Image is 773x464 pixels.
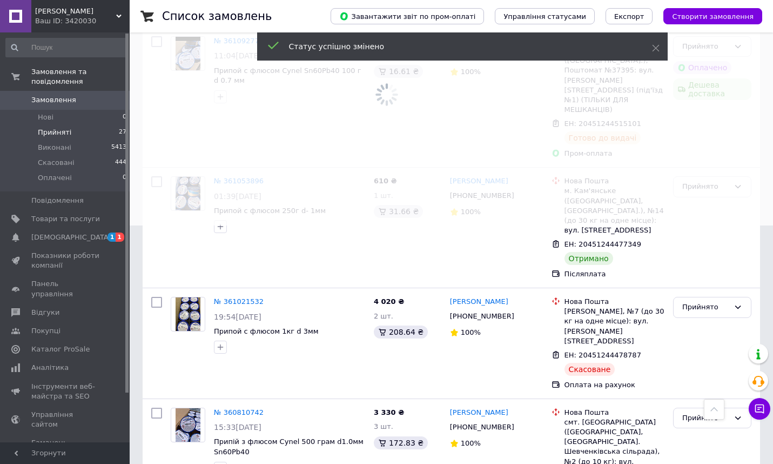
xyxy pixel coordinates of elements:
[111,143,126,153] span: 5413
[115,158,126,168] span: 444
[31,438,100,458] span: Гаманець компанії
[564,269,664,279] div: Післяплата
[31,214,100,224] span: Товари та послуги
[495,8,595,24] button: Управління статусами
[123,112,126,122] span: 0
[107,233,116,242] span: 1
[682,302,729,313] div: Прийнято
[38,143,71,153] span: Виконані
[38,128,71,137] span: Прийняті
[374,422,393,430] span: 3 шт.
[214,438,364,456] a: Припій з флюсом Cynel 500 грам d1.0мм Sn60Pb40
[461,439,481,447] span: 100%
[176,297,201,331] img: Фото товару
[31,308,59,317] span: Відгуки
[5,38,127,57] input: Пошук
[38,173,72,183] span: Оплачені
[374,436,428,449] div: 172.83 ₴
[31,279,100,299] span: Панель управління
[564,307,664,346] div: [PERSON_NAME], №7 (до 30 кг на одне місце): вул. [PERSON_NAME][STREET_ADDRESS]
[176,408,201,442] img: Фото товару
[214,313,261,321] span: 19:54[DATE]
[214,297,264,306] a: № 361021532
[448,309,516,323] div: [PHONE_NUMBER]
[564,240,641,248] span: ЕН: 20451244477349
[564,297,664,307] div: Нова Пошта
[35,16,130,26] div: Ваш ID: 3420030
[38,158,75,168] span: Скасовані
[564,351,641,359] span: ЕН: 20451244478787
[564,252,613,265] div: Отримано
[31,233,111,242] span: [DEMOGRAPHIC_DATA]
[31,95,76,105] span: Замовлення
[171,408,205,442] a: Фото товару
[214,327,319,335] a: Припой с флюсом 1кг d 3мм
[450,408,508,418] a: [PERSON_NAME]
[31,326,61,336] span: Покупці
[31,251,100,270] span: Показники роботи компанії
[461,328,481,336] span: 100%
[564,380,664,390] div: Оплата на рахунок
[116,233,124,242] span: 1
[374,326,428,339] div: 208.64 ₴
[31,196,84,206] span: Повідомлення
[35,6,116,16] span: ЛУКАСАЛ
[162,10,272,23] h1: Список замовлень
[682,413,729,424] div: Прийнято
[119,128,126,137] span: 27
[374,297,404,306] span: 4 020 ₴
[31,344,90,354] span: Каталог ProSale
[31,363,69,373] span: Аналітика
[331,8,484,24] button: Завантажити звіт по пром-оплаті
[503,12,586,21] span: Управління статусами
[606,8,653,24] button: Експорт
[564,363,615,376] div: Скасоване
[339,11,475,21] span: Завантажити звіт по пром-оплаті
[171,297,205,332] a: Фото товару
[663,8,762,24] button: Створити замовлення
[374,312,393,320] span: 2 шт.
[450,297,508,307] a: [PERSON_NAME]
[614,12,644,21] span: Експорт
[289,41,625,52] div: Статус успішно змінено
[214,423,261,432] span: 15:33[DATE]
[749,398,770,420] button: Чат з покупцем
[31,382,100,401] span: Інструменти веб-майстра та SEO
[653,12,762,20] a: Створити замовлення
[448,420,516,434] div: [PHONE_NUMBER]
[672,12,754,21] span: Створити замовлення
[123,173,126,183] span: 0
[214,408,264,416] a: № 360810742
[31,410,100,429] span: Управління сайтом
[31,67,130,87] span: Замовлення та повідомлення
[374,408,404,416] span: 3 330 ₴
[38,112,53,122] span: Нові
[564,408,664,417] div: Нова Пошта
